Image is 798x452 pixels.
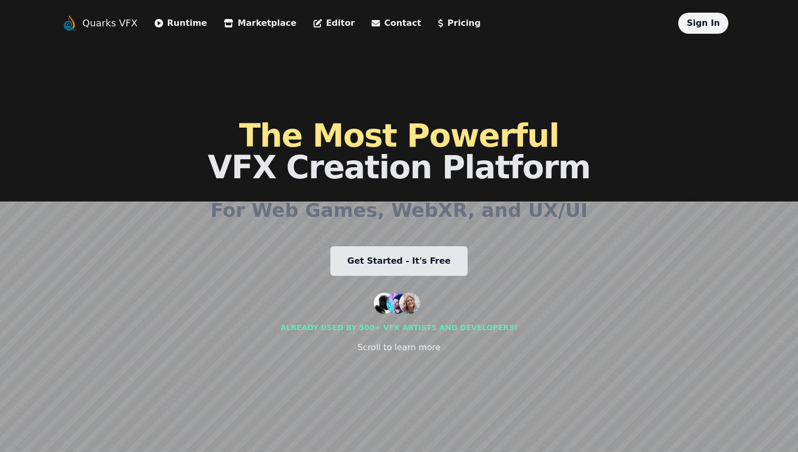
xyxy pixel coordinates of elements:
[280,322,517,333] div: Already used by 500+ vfx artists and developers!
[438,17,481,30] a: Pricing
[82,16,138,31] a: Quarks VFX
[374,293,395,314] img: customer 1
[687,18,720,28] a: Sign In
[211,200,588,221] h2: For Web Games, WebXR, and UX/UI
[372,17,421,30] a: Contact
[239,117,559,154] span: The Most Powerful
[386,293,407,314] img: customer 2
[224,17,296,30] a: Marketplace
[155,17,207,30] a: Runtime
[207,120,590,183] h1: VFX Creation Platform
[399,293,420,314] img: customer 3
[357,341,440,354] div: Scroll to learn more
[313,17,355,30] a: Editor
[330,246,468,276] a: Get Started - It's Free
